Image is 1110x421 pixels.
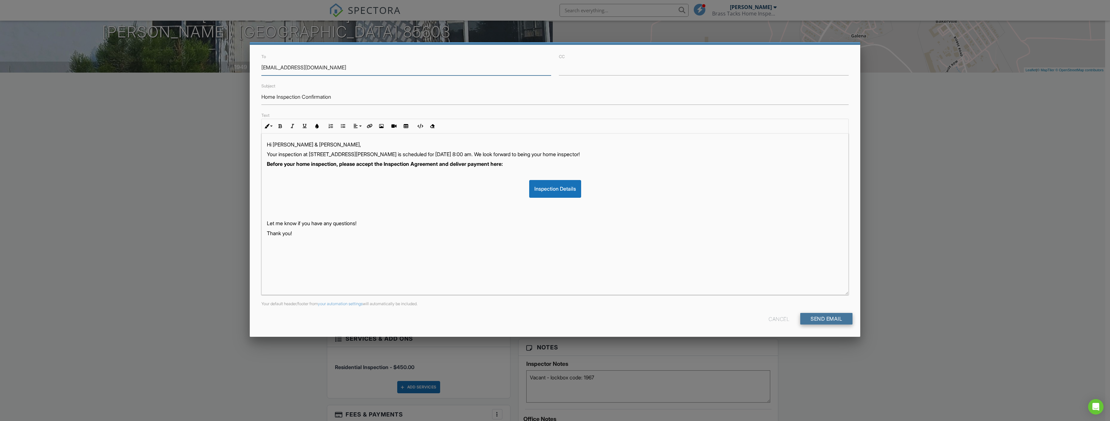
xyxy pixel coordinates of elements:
[274,120,286,132] button: Bold (Ctrl+B)
[262,120,274,132] button: Inline Style
[318,301,363,306] a: your automation settings
[267,230,843,237] p: Thank you!
[559,54,565,59] label: CC
[800,313,853,325] input: Send Email
[286,120,298,132] button: Italic (Ctrl+I)
[529,180,581,197] div: Inspection Details
[375,120,388,132] button: Insert Image (Ctrl+P)
[769,313,789,325] div: Cancel
[261,84,275,88] label: Subject
[337,120,349,132] button: Unordered List
[298,120,311,132] button: Underline (Ctrl+U)
[261,113,269,118] label: Text
[261,54,266,59] label: To
[267,161,503,167] strong: Before your home inspection, please accept the Inspection Agreement and deliver payment here:
[267,141,843,148] p: Hi [PERSON_NAME] & [PERSON_NAME],
[1088,399,1104,415] div: Open Intercom Messenger
[267,220,843,227] p: Let me know if you have any questions!
[325,120,337,132] button: Ordered List
[426,120,438,132] button: Clear Formatting
[351,120,363,132] button: Align
[267,151,843,158] p: Your inspection at [STREET_ADDRESS][PERSON_NAME] is scheduled for [DATE] 8:00 am. We look forward...
[257,301,853,306] div: Your default header/footer from will automatically be included.
[363,120,375,132] button: Insert Link (Ctrl+K)
[414,120,426,132] button: Code View
[529,185,581,192] a: Inspection Details
[400,120,412,132] button: Insert Table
